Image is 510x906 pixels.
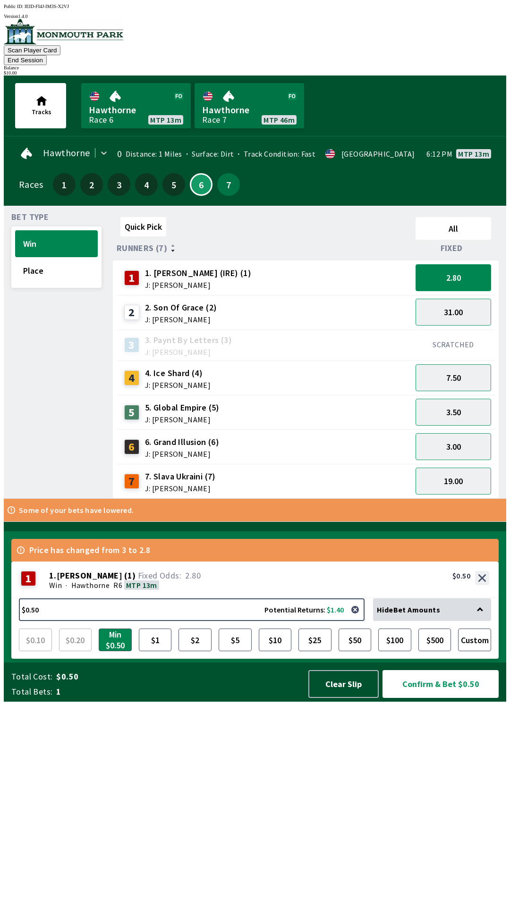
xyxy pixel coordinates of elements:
div: Public ID: [4,4,506,9]
div: $ 10.00 [4,70,506,75]
div: [GEOGRAPHIC_DATA] [341,150,415,158]
button: Clear Slip [308,670,379,698]
span: 7. Slava Ukraini (7) [145,470,216,483]
span: 6:12 PM [426,150,452,158]
span: $25 [301,631,329,649]
button: 7 [217,173,240,196]
span: · [66,580,67,590]
span: MTP 46m [263,116,295,124]
div: 5 [124,405,139,420]
div: Runners (7) [117,243,412,253]
span: MTP 13m [458,150,489,158]
span: Min $0.50 [101,631,129,649]
button: $5 [219,629,252,651]
div: 3 [124,337,139,352]
span: IEID-FI4J-IM3S-X2VJ [25,4,69,9]
span: $2 [181,631,209,649]
button: $25 [298,629,331,651]
span: Win [49,580,62,590]
button: 19.00 [416,468,491,495]
div: $0.50 [452,571,470,580]
div: 4 [124,370,139,386]
span: Bet Type [11,213,49,221]
span: 2. Son Of Grace (2) [145,302,217,314]
button: $2 [178,629,212,651]
span: R6 [113,580,122,590]
span: ( 1 ) [124,571,136,580]
button: End Session [4,55,47,65]
span: Tracks [32,108,51,116]
span: J: [PERSON_NAME] [145,348,232,356]
span: MTP 13m [150,116,181,124]
span: $1 [141,631,170,649]
div: Balance [4,65,506,70]
span: Hawthorne [202,104,297,116]
span: 4 [137,181,155,188]
button: Custom [458,629,491,651]
span: $100 [381,631,409,649]
div: Race 6 [89,116,113,124]
button: 3.50 [416,399,491,426]
button: Scan Player Card [4,45,60,55]
span: All [420,223,487,234]
span: Surface: Dirt [182,149,234,159]
div: 0 [115,150,122,158]
span: 19.00 [444,476,463,487]
button: 3 [108,173,130,196]
span: Distance: 1 Miles [126,149,182,159]
span: 3. Paynt By Letters (3) [145,334,232,346]
div: 1 [124,270,139,285]
button: 31.00 [416,299,491,326]
button: 7.50 [416,364,491,391]
button: 2 [80,173,103,196]
img: venue logo [4,19,123,44]
span: J: [PERSON_NAME] [145,485,216,492]
button: 2.80 [416,264,491,291]
a: HawthorneRace 6MTP 13m [81,83,191,128]
span: 3.50 [446,407,461,418]
span: Custom [460,631,489,649]
button: Quick Pick [120,217,166,236]
span: $5 [221,631,249,649]
div: 1 [21,571,36,586]
button: All [416,217,491,240]
span: $0.50 [56,671,299,682]
div: 6 [124,439,139,454]
span: Price has changed from 3 to 2.8 [29,546,150,554]
p: Some of your bets have lowered. [19,506,134,514]
span: [PERSON_NAME] [57,571,122,580]
button: $500 [418,629,451,651]
span: J: [PERSON_NAME] [145,381,211,389]
button: $10 [259,629,292,651]
span: MTP 13m [126,580,157,590]
span: 3 [110,181,128,188]
span: J: [PERSON_NAME] [145,316,217,323]
button: Confirm & Bet $0.50 [382,670,499,698]
button: 5 [162,173,185,196]
button: 4 [135,173,158,196]
button: 3.00 [416,433,491,460]
div: 7 [124,474,139,489]
span: 1. [PERSON_NAME] (IRE) (1) [145,267,251,279]
span: Confirm & Bet $0.50 [391,678,491,690]
div: Race 7 [202,116,227,124]
button: Tracks [15,83,66,128]
div: Races [19,181,43,188]
span: Hawthorne [89,104,183,116]
div: Version 1.4.0 [4,14,506,19]
span: Hide Bet Amounts [377,605,440,614]
button: Win [15,230,98,257]
div: Fixed [412,243,495,253]
span: Fixed [441,244,463,252]
span: 6 [193,182,209,187]
span: 5 [165,181,183,188]
span: J: [PERSON_NAME] [145,281,251,289]
span: 4. Ice Shard (4) [145,367,211,379]
span: 31.00 [444,307,463,318]
span: Runners (7) [117,244,167,252]
span: 6. Grand Illusion (6) [145,436,219,448]
span: Place [23,265,90,276]
span: 7.50 [446,372,461,383]
button: 6 [190,173,212,196]
a: HawthorneRace 7MTP 46m [195,83,304,128]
